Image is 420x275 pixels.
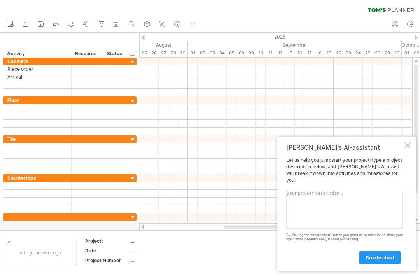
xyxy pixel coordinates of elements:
div: Wednesday, 3 September 2025 [207,49,217,57]
div: Wednesday, 24 September 2025 [353,49,363,57]
div: Tuesday, 23 September 2025 [343,49,353,57]
div: Tuesday, 9 September 2025 [246,49,256,57]
div: Project: [85,238,128,244]
div: Friday, 12 September 2025 [275,49,285,57]
div: Monday, 29 September 2025 [382,49,392,57]
div: .... [129,257,195,264]
div: .... [129,247,195,254]
div: Cabinets [7,58,67,65]
div: Status [107,50,124,58]
div: Place order [7,65,67,73]
div: Monday, 1 September 2025 [188,49,198,57]
div: Tile [7,135,67,143]
div: Date: [85,247,128,254]
span: create chart [366,255,394,261]
div: Wednesday, 17 September 2025 [304,49,314,57]
div: Countertops [7,174,67,182]
div: September 2025 [188,41,402,49]
div: Thursday, 4 September 2025 [217,49,227,57]
div: Floor [7,96,67,104]
div: Arrival [7,73,67,81]
div: Tuesday, 26 August 2025 [149,49,159,57]
div: Tuesday, 30 September 2025 [392,49,402,57]
a: create chart [359,251,401,264]
div: Wednesday, 10 September 2025 [256,49,266,57]
div: Thursday, 11 September 2025 [266,49,275,57]
div: Thursday, 28 August 2025 [168,49,178,57]
div: Friday, 26 September 2025 [373,49,382,57]
div: Monday, 15 September 2025 [285,49,295,57]
div: [PERSON_NAME]'s AI-assistant [286,144,403,151]
div: By clicking the 'create chart' button you grant us permission to share your input with for analys... [286,233,403,242]
div: Activity [7,50,67,58]
div: Thursday, 18 September 2025 [314,49,324,57]
div: Tuesday, 2 September 2025 [198,49,207,57]
div: Project Number [85,257,128,264]
div: Friday, 19 September 2025 [324,49,334,57]
div: Monday, 25 August 2025 [139,49,149,57]
div: Monday, 8 September 2025 [236,49,246,57]
div: Let us help you jumpstart your project: type a project description below, and [PERSON_NAME]'s AI ... [286,157,403,264]
div: Resource [75,50,99,58]
div: .... [129,238,195,244]
div: Monday, 22 September 2025 [334,49,343,57]
div: Thursday, 25 September 2025 [363,49,373,57]
div: Friday, 29 August 2025 [178,49,188,57]
div: Wednesday, 1 October 2025 [402,49,411,57]
div: Friday, 5 September 2025 [227,49,236,57]
div: Add your own logo [4,238,77,267]
div: Wednesday, 27 August 2025 [159,49,168,57]
a: OpenAI [302,237,314,241]
div: Tuesday, 16 September 2025 [295,49,304,57]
